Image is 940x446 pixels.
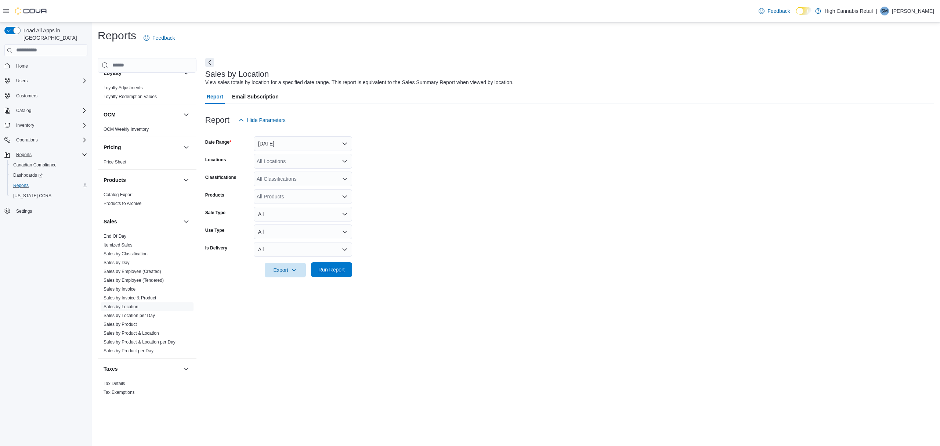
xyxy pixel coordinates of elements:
[98,83,196,104] div: Loyalty
[10,191,54,200] a: [US_STATE] CCRS
[342,176,348,182] button: Open list of options
[1,105,90,116] button: Catalog
[13,172,43,178] span: Dashboards
[98,28,136,43] h1: Reports
[13,183,29,188] span: Reports
[205,70,269,79] h3: Sales by Location
[13,150,35,159] button: Reports
[825,7,873,15] p: High Cannabis Retail
[104,313,155,318] a: Sales by Location per Day
[104,331,159,336] a: Sales by Product & Location
[16,152,32,158] span: Reports
[104,322,137,327] a: Sales by Product
[182,176,191,184] button: Products
[205,245,227,251] label: Is Delivery
[10,171,46,180] a: Dashboards
[4,58,87,235] nav: Complex example
[880,7,889,15] div: Sarah Mason
[104,69,122,77] h3: Loyalty
[269,263,301,277] span: Export
[756,4,793,18] a: Feedback
[1,205,90,216] button: Settings
[207,89,223,104] span: Report
[104,381,125,386] a: Tax Details
[254,136,352,151] button: [DATE]
[7,191,90,201] button: [US_STATE] CCRS
[104,218,180,225] button: Sales
[13,121,37,130] button: Inventory
[767,7,790,15] span: Feedback
[1,120,90,130] button: Inventory
[98,158,196,169] div: Pricing
[104,127,149,132] a: OCM Weekly Inventory
[104,192,133,198] span: Catalog Export
[247,116,286,124] span: Hide Parameters
[876,7,877,15] p: |
[104,233,126,239] span: End Of Day
[13,106,87,115] span: Catalog
[16,208,32,214] span: Settings
[104,159,126,165] span: Price Sheet
[16,63,28,69] span: Home
[13,91,87,100] span: Customers
[13,207,35,216] a: Settings
[796,7,811,15] input: Dark Mode
[182,364,191,373] button: Taxes
[13,61,87,71] span: Home
[104,159,126,165] a: Price Sheet
[7,160,90,170] button: Canadian Compliance
[104,85,143,90] a: Loyalty Adjustments
[10,191,87,200] span: Washington CCRS
[104,85,143,91] span: Loyalty Adjustments
[98,232,196,358] div: Sales
[881,7,888,15] span: SM
[10,161,59,169] a: Canadian Compliance
[104,201,141,206] span: Products to Archive
[13,150,87,159] span: Reports
[7,170,90,180] a: Dashboards
[104,278,164,283] a: Sales by Employee (Tendered)
[104,277,164,283] span: Sales by Employee (Tendered)
[104,251,148,257] span: Sales by Classification
[104,365,180,373] button: Taxes
[104,144,121,151] h3: Pricing
[182,110,191,119] button: OCM
[104,348,153,354] span: Sales by Product per Day
[342,194,348,199] button: Open list of options
[254,242,352,257] button: All
[205,116,229,125] h3: Report
[16,93,37,99] span: Customers
[21,27,87,42] span: Load All Apps in [GEOGRAPHIC_DATA]
[15,7,48,15] img: Cova
[10,161,87,169] span: Canadian Compliance
[205,227,224,233] label: Use Type
[104,390,135,395] a: Tax Exemptions
[104,251,148,256] a: Sales by Classification
[16,108,31,114] span: Catalog
[10,181,87,190] span: Reports
[104,126,149,132] span: OCM Weekly Inventory
[104,111,180,118] button: OCM
[235,113,289,127] button: Hide Parameters
[13,76,30,85] button: Users
[104,144,180,151] button: Pricing
[254,224,352,239] button: All
[104,176,180,184] button: Products
[98,190,196,211] div: Products
[104,295,156,301] span: Sales by Invoice & Product
[104,269,161,274] a: Sales by Employee (Created)
[104,111,116,118] h3: OCM
[104,381,125,386] span: Tax Details
[98,125,196,137] div: OCM
[104,242,133,248] span: Itemized Sales
[892,7,934,15] p: [PERSON_NAME]
[182,217,191,226] button: Sales
[104,287,135,292] a: Sales by Invoice
[104,94,157,99] a: Loyalty Redemption Values
[104,176,126,184] h3: Products
[1,135,90,145] button: Operations
[98,379,196,400] div: Taxes
[232,89,279,104] span: Email Subscription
